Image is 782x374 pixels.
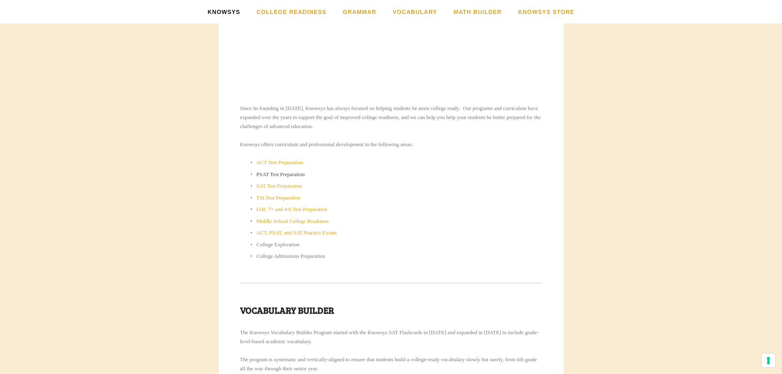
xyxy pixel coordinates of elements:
[257,159,303,165] a: ACT Test Preparation
[257,240,542,249] p: College Exploration
[240,104,542,131] p: Since its founding in [DATE], Knowsys has always focused on helping students be more college read...
[257,229,337,236] a: ACT, PSAT, and SAT Practice Exams
[761,353,775,367] button: Your consent preferences for tracking technologies
[257,171,305,177] a: PSAT Test Preparation
[257,206,328,212] a: IAR 7+ and 4-6 Test Preparation
[240,355,542,373] p: The program is systematic and vertically-aligned to ensure that students build a college-ready vo...
[240,140,542,149] p: Knowsys offers curriculum and professional development in the following areas:
[240,304,334,316] strong: Vocabulary Builder
[257,195,300,201] a: TSI Test Preparation
[257,183,302,189] a: SAT Test Preparation
[240,328,542,346] p: The Knowsys Vocabulary Builder Program started with the Knowsys SAT Flashcards in [DATE] and expa...
[257,252,542,261] p: College Admissions Preparation
[257,218,329,224] a: Middle School College Readiness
